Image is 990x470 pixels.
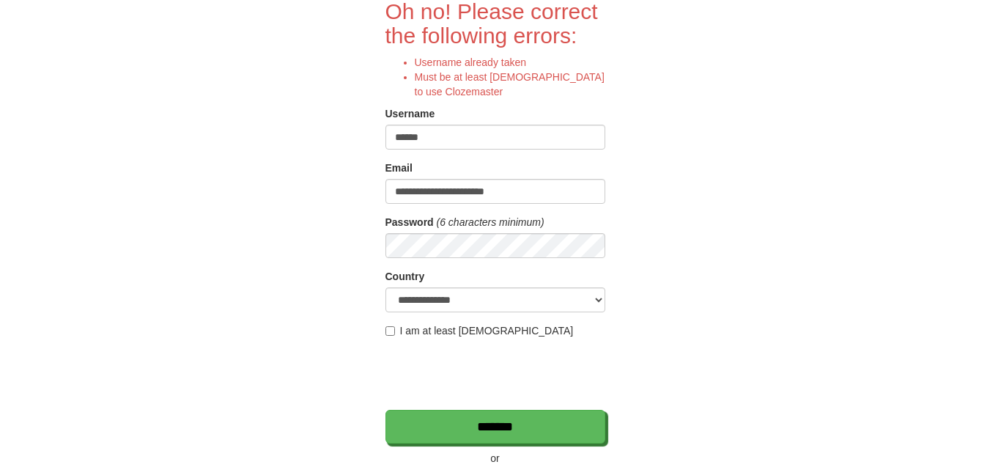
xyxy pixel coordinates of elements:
[385,323,574,338] label: I am at least [DEMOGRAPHIC_DATA]
[385,451,605,466] p: or
[385,345,608,403] iframe: reCAPTCHA
[385,326,395,336] input: I am at least [DEMOGRAPHIC_DATA]
[385,106,435,121] label: Username
[415,55,605,70] li: Username already taken
[437,216,544,228] em: (6 characters minimum)
[415,70,605,99] li: Must be at least [DEMOGRAPHIC_DATA] to use Clozemaster
[385,215,434,230] label: Password
[385,161,413,175] label: Email
[385,269,425,284] label: Country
